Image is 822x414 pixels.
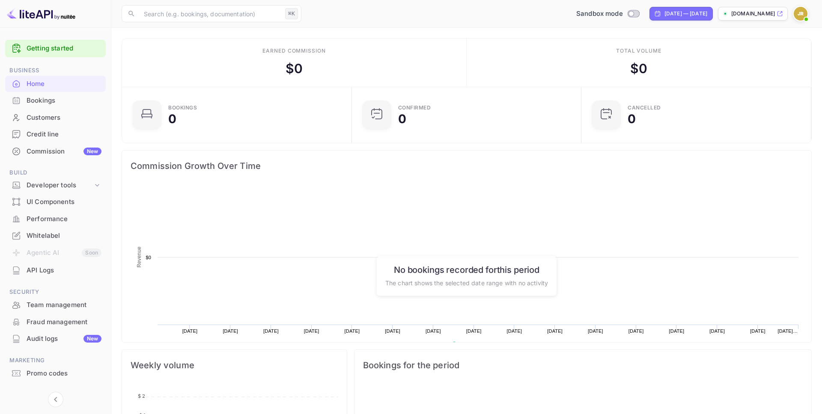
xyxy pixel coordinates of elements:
[507,328,522,334] text: [DATE]
[5,211,106,228] div: Performance
[5,126,106,142] a: Credit line
[83,148,101,155] div: New
[5,126,106,143] div: Credit line
[5,365,106,381] a: Promo codes
[778,328,798,334] text: [DATE]…
[5,109,106,125] a: Customers
[466,328,482,334] text: [DATE]
[139,5,282,22] input: Search (e.g. bookings, documentation)
[27,44,101,53] a: Getting started
[5,314,106,330] a: Fraud management
[5,331,106,346] a: Audit logsNew
[576,9,623,19] span: Sandbox mode
[27,130,101,139] div: Credit line
[628,113,636,125] div: 0
[27,197,101,207] div: UI Components
[27,180,93,190] div: Developer tools
[27,96,101,106] div: Bookings
[750,328,765,334] text: [DATE]
[5,314,106,331] div: Fraud management
[182,328,198,334] text: [DATE]
[27,334,101,344] div: Audit logs
[5,211,106,227] a: Performance
[27,266,101,275] div: API Logs
[385,264,548,275] h6: No bookings recorded for this period
[138,393,145,399] tspan: $ 2
[5,76,106,92] a: Home
[5,262,106,279] div: API Logs
[709,328,725,334] text: [DATE]
[136,246,142,267] text: Revenue
[794,7,807,21] img: John Richards
[664,10,707,18] div: [DATE] — [DATE]
[5,228,106,243] a: Whitelabel
[731,10,775,18] p: [DOMAIN_NAME]
[5,40,106,57] div: Getting started
[27,369,101,379] div: Promo codes
[5,331,106,347] div: Audit logsNew
[262,47,326,55] div: Earned commission
[628,328,644,334] text: [DATE]
[27,147,101,157] div: Commission
[27,113,101,123] div: Customers
[5,297,106,313] div: Team management
[5,109,106,126] div: Customers
[5,194,106,210] a: UI Components
[363,358,803,372] span: Bookings for the period
[5,143,106,160] div: CommissionNew
[7,7,75,21] img: LiteAPI logo
[630,59,647,78] div: $ 0
[616,47,662,55] div: Total volume
[5,66,106,75] span: Business
[131,159,803,173] span: Commission Growth Over Time
[573,9,643,19] div: Switch to Production mode
[286,59,303,78] div: $ 0
[398,113,406,125] div: 0
[426,328,441,334] text: [DATE]
[27,214,101,224] div: Performance
[27,317,101,327] div: Fraud management
[5,92,106,109] div: Bookings
[168,105,197,110] div: Bookings
[5,297,106,313] a: Team management
[223,328,238,334] text: [DATE]
[345,328,360,334] text: [DATE]
[628,105,661,110] div: CANCELLED
[5,92,106,108] a: Bookings
[547,328,563,334] text: [DATE]
[588,328,603,334] text: [DATE]
[48,392,63,407] button: Collapse navigation
[5,287,106,297] span: Security
[5,365,106,382] div: Promo codes
[5,178,106,193] div: Developer tools
[304,328,319,334] text: [DATE]
[5,262,106,278] a: API Logs
[385,278,548,287] p: The chart shows the selected date range with no activity
[27,79,101,89] div: Home
[669,328,685,334] text: [DATE]
[83,335,101,343] div: New
[460,342,482,348] text: Revenue
[5,143,106,159] a: CommissionNew
[398,105,431,110] div: Confirmed
[131,358,338,372] span: Weekly volume
[5,194,106,210] div: UI Components
[146,255,151,260] text: $0
[27,231,101,241] div: Whitelabel
[5,168,106,177] span: Build
[27,300,101,310] div: Team management
[263,328,279,334] text: [DATE]
[5,356,106,365] span: Marketing
[285,8,298,19] div: ⌘K
[385,328,400,334] text: [DATE]
[168,113,176,125] div: 0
